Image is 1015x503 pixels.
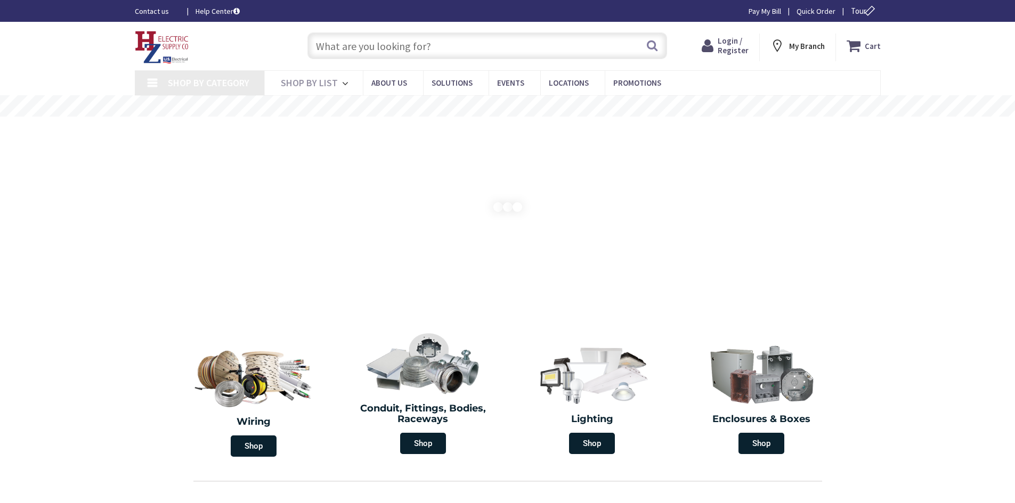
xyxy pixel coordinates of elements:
div: My Branch [770,36,825,55]
img: HZ Electric Supply [135,31,189,64]
strong: Cart [865,36,881,55]
strong: My Branch [789,41,825,51]
a: Enclosures & Boxes Shop [679,337,843,459]
input: What are you looking for? [307,32,667,59]
span: Tour [851,6,878,16]
span: Events [497,78,524,88]
h2: Lighting [516,414,669,425]
h2: Conduit, Fittings, Bodies, Raceways [346,403,500,425]
a: Login / Register [702,36,749,55]
span: Promotions [613,78,661,88]
span: Login / Register [718,36,749,55]
span: Shop [231,435,277,457]
span: Shop [738,433,784,454]
a: Lighting Shop [510,337,675,459]
a: Pay My Bill [749,6,781,17]
span: Locations [549,78,589,88]
h2: Enclosures & Boxes [685,414,838,425]
a: Wiring Shop [169,337,339,462]
h2: Wiring [175,417,334,427]
span: About Us [371,78,407,88]
a: Contact us [135,6,178,17]
span: Shop By List [281,77,338,89]
a: Cart [847,36,881,55]
span: Shop [400,433,446,454]
span: Shop [569,433,615,454]
a: Conduit, Fittings, Bodies, Raceways Shop [341,327,505,459]
a: Quick Order [797,6,835,17]
span: Solutions [432,78,473,88]
span: Shop By Category [168,77,249,89]
a: Help Center [196,6,240,17]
